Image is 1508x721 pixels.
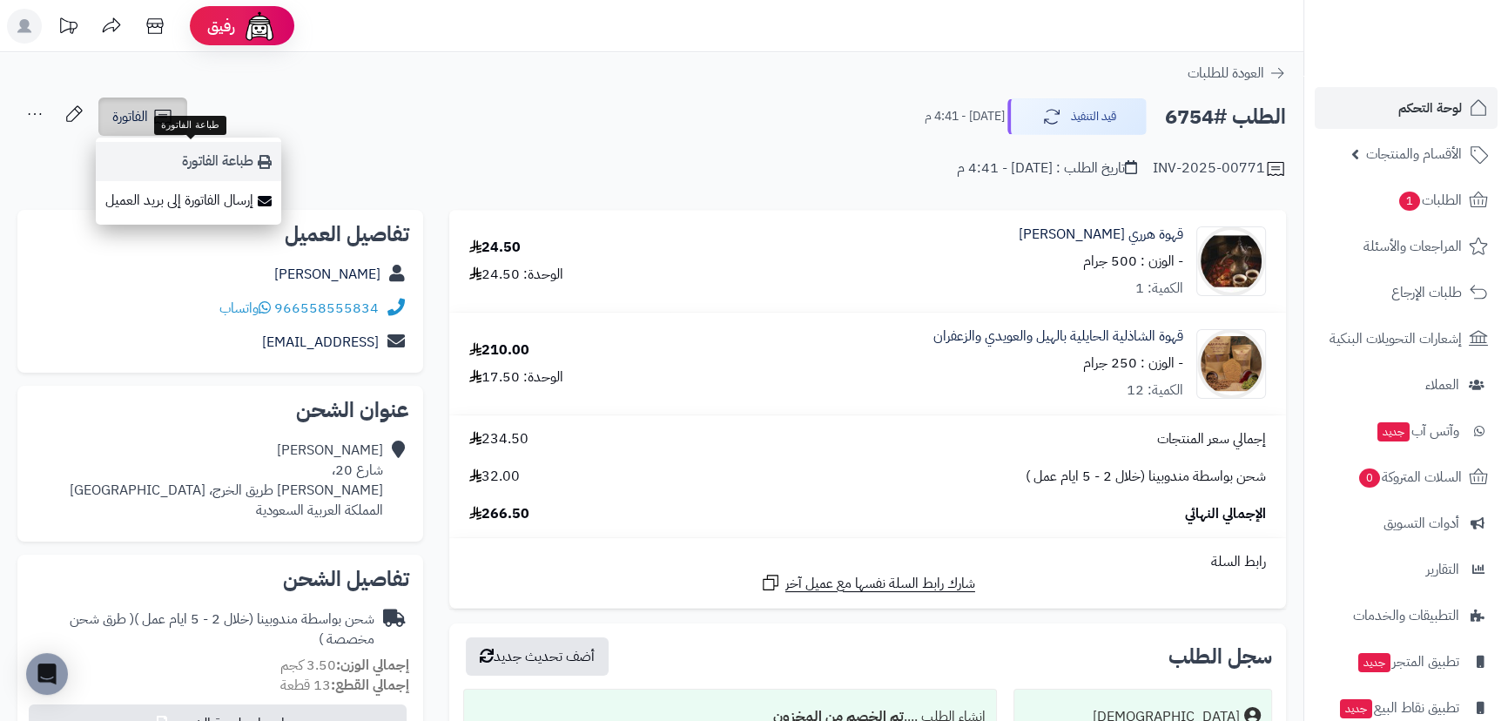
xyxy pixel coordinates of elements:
a: طلبات الإرجاع [1315,272,1498,313]
div: 210.00 [469,340,529,360]
small: 13 قطعة [280,675,409,696]
a: لوحة التحكم [1315,87,1498,129]
span: طلبات الإرجاع [1391,280,1462,305]
span: تطبيق المتجر [1357,650,1459,674]
a: العملاء [1315,364,1498,406]
span: التطبيقات والخدمات [1353,603,1459,628]
a: 966558555834 [274,298,379,319]
span: الإجمالي النهائي [1185,504,1266,524]
div: [PERSON_NAME] شارع 20، [PERSON_NAME] طريق الخرج، [GEOGRAPHIC_DATA] المملكة العربية السعودية [70,441,383,520]
a: تحديثات المنصة [46,9,90,48]
h2: عنوان الشحن [31,400,409,421]
a: التطبيقات والخدمات [1315,595,1498,637]
span: رفيق [207,16,235,37]
a: العودة للطلبات [1188,63,1286,84]
div: INV-2025-00771 [1153,158,1286,179]
span: إشعارات التحويلات البنكية [1330,327,1462,351]
h2: تفاصيل الشحن [31,569,409,590]
span: 1 [1399,192,1420,211]
span: أدوات التسويق [1383,511,1459,536]
span: التقارير [1426,557,1459,582]
a: تطبيق المتجرجديد [1315,641,1498,683]
span: الفاتورة [112,106,148,127]
span: جديد [1377,422,1410,441]
small: [DATE] - 4:41 م [925,108,1005,125]
div: شحن بواسطة مندوبينا (خلال 2 - 5 ايام عمل ) [31,610,374,650]
span: العملاء [1425,373,1459,397]
span: جديد [1340,699,1372,718]
a: المراجعات والأسئلة [1315,226,1498,267]
a: قهوة الشاذلية الحايلية بالهيل والعويدي والزعفران [933,327,1183,347]
div: الوحدة: 24.50 [469,265,563,285]
span: ( طرق شحن مخصصة ) [70,609,374,650]
div: 24.50 [469,238,521,258]
div: الكمية: 1 [1135,279,1183,299]
span: المراجعات والأسئلة [1363,234,1462,259]
strong: إجمالي القطع: [331,675,409,696]
small: 3.50 كجم [280,655,409,676]
div: طباعة الفاتورة [154,116,226,135]
a: الفاتورة [98,98,187,136]
span: 32.00 [469,467,520,487]
a: وآتس آبجديد [1315,410,1498,452]
span: الطلبات [1397,188,1462,212]
h2: الطلب #6754 [1165,99,1286,135]
a: [PERSON_NAME] [274,264,380,285]
div: الوحدة: 17.50 [469,367,563,387]
small: - الوزن : 500 جرام [1083,251,1183,272]
a: واتساب [219,298,271,319]
span: تطبيق نقاط البيع [1338,696,1459,720]
span: إجمالي سعر المنتجات [1157,429,1266,449]
span: جديد [1358,653,1390,672]
span: شارك رابط السلة نفسها مع عميل آخر [785,574,975,594]
a: أدوات التسويق [1315,502,1498,544]
a: إرسال الفاتورة إلى بريد العميل [96,181,281,220]
span: العودة للطلبات [1188,63,1264,84]
span: 0 [1359,468,1380,488]
div: رابط السلة [456,552,1279,572]
a: الطلبات1 [1315,179,1498,221]
a: [EMAIL_ADDRESS] [262,332,379,353]
img: ai-face.png [242,9,277,44]
span: الأقسام والمنتجات [1366,142,1462,166]
div: تاريخ الطلب : [DATE] - 4:41 م [957,158,1137,179]
button: قيد التنفيذ [1007,98,1147,135]
h3: سجل الطلب [1168,646,1272,667]
img: 1704009880-WhatsApp%20Image%202023-12-31%20at%209.42.12%20AM%20(1)-90x90.jpeg [1197,329,1265,399]
button: أضف تحديث جديد [466,637,609,676]
span: وآتس آب [1376,419,1459,443]
a: إشعارات التحويلات البنكية [1315,318,1498,360]
img: 1709199151-image-90x90.jpg [1197,226,1265,296]
strong: إجمالي الوزن: [336,655,409,676]
a: السلات المتروكة0 [1315,456,1498,498]
span: 234.50 [469,429,528,449]
span: 266.50 [469,504,529,524]
a: التقارير [1315,549,1498,590]
div: الكمية: 12 [1127,381,1183,401]
span: السلات المتروكة [1357,465,1462,489]
a: شارك رابط السلة نفسها مع عميل آخر [760,572,975,594]
a: قهوة هرري [PERSON_NAME] [1019,225,1183,245]
div: Open Intercom Messenger [26,653,68,695]
span: لوحة التحكم [1398,96,1462,120]
small: - الوزن : 250 جرام [1083,353,1183,374]
a: طباعة الفاتورة [96,142,281,181]
span: شحن بواسطة مندوبينا (خلال 2 - 5 ايام عمل ) [1026,467,1266,487]
h2: تفاصيل العميل [31,224,409,245]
